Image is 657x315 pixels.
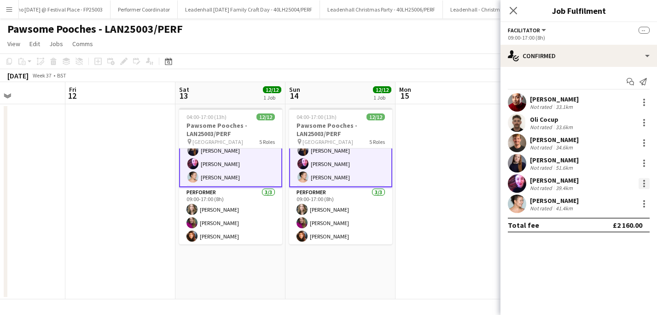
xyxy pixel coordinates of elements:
span: 5 Roles [259,138,275,145]
span: 12/12 [263,86,281,93]
span: Fri [69,85,76,94]
div: BST [57,72,66,79]
a: Edit [26,38,44,50]
app-job-card: 04:00-17:00 (13h)12/12Pawsome Pooches - LAN25003/PERF [GEOGRAPHIC_DATA]5 Roles[PERSON_NAME]Oli Co... [179,108,282,244]
div: 41.4km [554,205,575,212]
div: 34.6km [554,144,575,151]
span: 13 [178,90,189,101]
span: View [7,40,20,48]
h1: Pawsome Pooches - LAN25003/PERF [7,22,183,36]
span: [GEOGRAPHIC_DATA] [302,138,353,145]
div: Not rated [530,184,554,191]
span: Jobs [49,40,63,48]
span: 15 [398,90,411,101]
span: 12/12 [373,86,391,93]
div: 33.6km [554,124,575,131]
span: Comms [72,40,93,48]
h3: Job Fulfilment [500,5,657,17]
h3: Pawsome Pooches - LAN25003/PERF [289,121,392,138]
span: 04:00-17:00 (13h) [186,113,227,120]
app-card-role: Performer3/309:00-17:00 (8h)[PERSON_NAME][PERSON_NAME][PERSON_NAME] [289,187,392,245]
span: Sun [289,85,300,94]
span: 12/12 [256,113,275,120]
span: Week 37 [30,72,53,79]
app-job-card: 04:00-17:00 (13h)12/12Pawsome Pooches - LAN25003/PERF [GEOGRAPHIC_DATA]5 Roles[PERSON_NAME]Oli Co... [289,108,392,244]
div: 33.1km [554,103,575,110]
div: [PERSON_NAME] [530,196,579,205]
span: 04:00-17:00 (13h) [297,113,337,120]
div: Oli Cocup [530,115,575,124]
div: [PERSON_NAME] [530,95,579,103]
button: Leadenhall Christmas Party - 40LH25006/PERF [320,0,443,18]
div: Not rated [530,103,554,110]
div: [PERSON_NAME] [530,156,579,164]
button: Leadenhall - Christmas Markets - 40LH25005/PERF [443,0,576,18]
button: Performer Coordinator [110,0,178,18]
div: [PERSON_NAME] [530,136,579,144]
div: 09:00-17:00 (8h) [508,34,650,41]
div: 39.4km [554,184,575,191]
a: Jobs [46,38,67,50]
span: Facilitator [508,27,540,34]
div: Not rated [530,164,554,171]
span: 12/12 [366,113,385,120]
span: -- [639,27,650,34]
div: Not rated [530,205,554,212]
button: Facilitator [508,27,547,34]
div: 51.6km [554,164,575,171]
span: Edit [29,40,40,48]
div: Total fee [508,220,539,230]
div: £2 160.00 [613,220,642,230]
a: View [4,38,24,50]
span: 12 [68,90,76,101]
span: 14 [288,90,300,101]
span: [GEOGRAPHIC_DATA] [192,138,243,145]
div: 1 Job [263,94,281,101]
span: 5 Roles [369,138,385,145]
div: [PERSON_NAME] [530,176,579,184]
div: Not rated [530,144,554,151]
button: Leadenhall [DATE] Family Craft Day - 40LH25004/PERF [178,0,320,18]
a: Comms [69,38,97,50]
button: Beano [DATE] @ Festival Place - FP25003 [1,0,110,18]
div: Confirmed [500,45,657,67]
app-card-role: Performer3/309:00-17:00 (8h)[PERSON_NAME][PERSON_NAME][PERSON_NAME] [179,187,282,245]
h3: Pawsome Pooches - LAN25003/PERF [179,121,282,138]
span: Sat [179,85,189,94]
span: Mon [399,85,411,94]
div: [DATE] [7,71,29,80]
div: Not rated [530,124,554,131]
div: 1 Job [373,94,391,101]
